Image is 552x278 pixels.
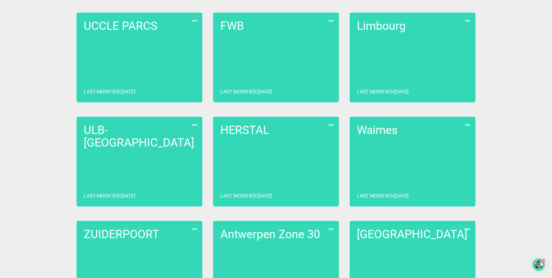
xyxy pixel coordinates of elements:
[350,117,475,207] a: WaimesLast modified:[DATE]
[533,259,545,271] button: launcher-image-alternative-text
[84,192,135,199] p: Last modified : [DATE]
[84,228,195,241] h2: ZUIDERPOORT
[220,192,272,199] p: Last modified : [DATE]
[213,13,339,102] a: FWBLast modified:[DATE]
[535,261,543,269] img: launcher-image-alternative-text
[77,13,202,102] a: UCCLE PARCSLast modified:[DATE]
[84,88,135,95] p: Last modified : [DATE]
[213,117,339,207] a: HERSTALLast modified:[DATE]
[220,228,332,241] h2: Antwerpen Zone 30
[357,20,468,32] h2: Limbourg
[350,13,475,102] a: LimbourgLast modified:[DATE]
[84,124,195,149] h2: ULB-[GEOGRAPHIC_DATA]
[533,259,545,271] div: Open Checklist, remaining modules: 5
[220,88,272,95] p: Last modified : [DATE]
[357,192,409,199] p: Last modified : [DATE]
[357,228,468,241] h2: [GEOGRAPHIC_DATA]
[357,88,409,95] p: Last modified : [DATE]
[84,20,195,32] h2: UCCLE PARCS
[357,124,468,136] h2: Waimes
[220,20,332,32] h2: FWB
[77,117,202,207] a: ULB-[GEOGRAPHIC_DATA]Last modified:[DATE]
[541,259,544,263] div: 5
[220,124,332,136] h2: HERSTAL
